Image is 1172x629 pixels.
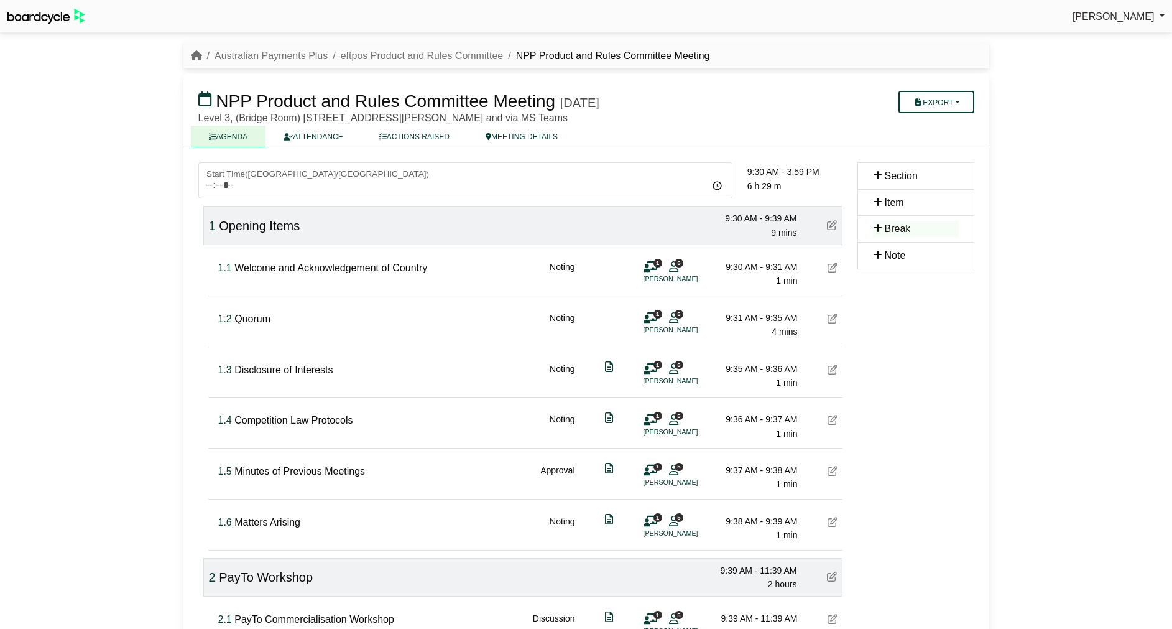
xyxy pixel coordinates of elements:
span: [PERSON_NAME] [1073,11,1155,22]
div: 9:30 AM - 3:59 PM [747,165,842,179]
span: 2 hours [768,579,797,589]
span: Click to fine tune number [218,314,232,324]
span: 1 [653,310,662,318]
span: Click to fine tune number [218,614,232,625]
div: 9:38 AM - 9:39 AM [711,515,798,528]
span: NPP Product and Rules Committee Meeting [216,91,555,111]
span: 1 min [776,429,797,439]
span: 5 [675,513,683,521]
span: Competition Law Protocols [234,415,353,426]
span: Section [885,170,918,181]
span: Item [885,197,904,208]
div: Approval [540,464,574,492]
div: Noting [550,515,574,543]
span: 1 min [776,378,797,388]
li: [PERSON_NAME] [644,528,737,539]
span: Click to fine tune number [209,571,216,584]
span: 1 [653,513,662,521]
li: [PERSON_NAME] [644,427,737,437]
span: 1 min [776,276,797,286]
span: 1 min [776,479,797,489]
span: 1 [653,412,662,420]
span: Minutes of Previous Meetings [234,466,365,477]
span: Note [885,250,906,261]
span: Break [885,223,911,234]
span: Quorum [234,314,270,324]
a: eftpos Product and Rules Committee [341,50,503,61]
span: 1 min [776,530,797,540]
div: Noting [550,412,574,440]
li: [PERSON_NAME] [644,477,737,488]
span: 1 [653,463,662,471]
span: 5 [675,310,683,318]
span: Welcome and Acknowledgement of Country [234,263,427,273]
a: Australian Payments Plus [215,50,328,61]
a: [PERSON_NAME] [1073,9,1165,25]
span: Opening Items [219,219,300,233]
span: 5 [675,463,683,471]
span: 1 [653,259,662,267]
a: ACTIONS RAISED [361,126,468,147]
span: 1 [653,361,662,369]
span: 5 [675,259,683,267]
li: NPP Product and Rules Committee Meeting [503,48,709,64]
div: Noting [550,311,574,339]
nav: breadcrumb [191,48,710,64]
span: Click to fine tune number [218,263,232,273]
div: 9:36 AM - 9:37 AM [711,412,798,426]
div: 9:31 AM - 9:35 AM [711,311,798,325]
div: 9:35 AM - 9:36 AM [711,362,798,376]
span: 4 mins [772,327,797,337]
div: 9:37 AM - 9:38 AM [711,464,798,477]
div: 9:39 AM - 11:39 AM [711,612,798,625]
span: Click to fine tune number [209,219,216,233]
div: Noting [550,260,574,288]
span: PayTo Workshop [219,571,313,584]
a: MEETING DETAILS [468,126,576,147]
span: PayTo Commercialisation Workshop [234,614,394,625]
li: [PERSON_NAME] [644,325,737,335]
span: Click to fine tune number [218,365,232,375]
span: Disclosure of Interests [234,365,333,375]
div: Noting [550,362,574,390]
span: 5 [675,412,683,420]
li: [PERSON_NAME] [644,274,737,284]
span: Click to fine tune number [218,466,232,477]
li: [PERSON_NAME] [644,376,737,386]
span: 5 [675,361,683,369]
span: Level 3, (Bridge Room) [STREET_ADDRESS][PERSON_NAME] and via MS Teams [198,113,568,123]
div: 9:30 AM - 9:39 AM [710,212,797,225]
span: Matters Arising [234,517,300,528]
div: 9:30 AM - 9:31 AM [711,260,798,274]
a: ATTENDANCE [265,126,361,147]
span: Click to fine tune number [218,415,232,426]
img: BoardcycleBlackGreen-aaafeed430059cb809a45853b8cf6d952af9d84e6e89e1f1685b34bfd5cb7d64.svg [7,9,85,24]
span: 5 [675,611,683,619]
div: 9:39 AM - 11:39 AM [710,564,797,577]
span: 6 h 29 m [747,181,781,191]
span: 9 mins [771,228,796,238]
div: [DATE] [560,95,599,110]
span: 1 [653,611,662,619]
button: Export [898,91,974,113]
span: Click to fine tune number [218,517,232,528]
a: AGENDA [191,126,266,147]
